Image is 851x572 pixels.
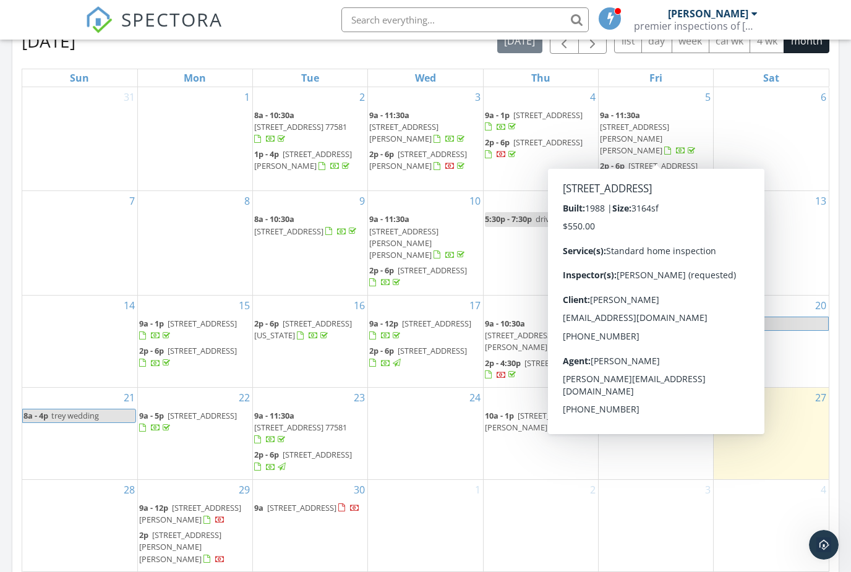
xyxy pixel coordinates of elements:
span: 2p - 6p [369,148,394,160]
a: Go to September 28, 2025 [121,480,137,500]
a: 9a - 10:30a [STREET_ADDRESS][PERSON_NAME] [485,318,583,352]
a: 9a - 11:30a [STREET_ADDRESS][PERSON_NAME][PERSON_NAME] [600,108,712,159]
span: 9a - 11:30a [600,109,640,121]
a: Go to September 14, 2025 [121,296,137,315]
td: Go to September 24, 2025 [368,387,483,479]
span: 8a - 4p [601,317,626,330]
a: 8a - 10:30a [STREET_ADDRESS] [254,213,359,236]
a: 9a - 11:30a [STREET_ADDRESS][PERSON_NAME][PERSON_NAME] [369,213,467,260]
a: Sunday [67,69,92,87]
span: [STREET_ADDRESS][PERSON_NAME] [485,330,554,352]
a: 9a - 5p [STREET_ADDRESS] [139,410,237,433]
a: 2p - 6p [STREET_ADDRESS][US_STATE] [254,317,366,343]
a: Go to September 30, 2025 [351,480,367,500]
span: 8a - 10:30a [254,213,294,224]
a: 2p [STREET_ADDRESS][PERSON_NAME][PERSON_NAME] [139,528,251,567]
span: [STREET_ADDRESS] [402,318,471,329]
a: 2p - 6p [STREET_ADDRESS][US_STATE] [254,318,352,341]
span: [STREET_ADDRESS] [628,160,698,171]
span: 9a - 1p [139,318,164,329]
div: Website Edit Request [25,278,207,291]
span: [STREET_ADDRESS] [513,109,583,121]
div: Close [213,20,235,42]
a: 2p - 6p [STREET_ADDRESS][PERSON_NAME] [369,147,481,174]
a: 9a [STREET_ADDRESS] [254,502,360,513]
td: Go to September 13, 2025 [714,191,829,296]
p: Hello! [25,88,223,109]
td: Go to October 4, 2025 [714,479,829,571]
span: 9a - 11:30a [369,213,409,224]
span: 2p - 6p [485,137,510,148]
td: Go to September 30, 2025 [253,479,368,571]
a: Go to September 16, 2025 [351,296,367,315]
a: Go to September 19, 2025 [697,296,713,315]
span: 9a - 12p [139,502,168,513]
a: Go to September 8, 2025 [242,191,252,211]
td: Go to October 2, 2025 [483,479,598,571]
td: Go to September 6, 2025 [714,87,829,191]
span: 2p - 6p [254,449,279,460]
td: Go to September 9, 2025 [253,191,368,296]
a: Go to September 2, 2025 [357,87,367,107]
a: 9a - 10:30a [STREET_ADDRESS][PERSON_NAME] [485,317,597,356]
span: [STREET_ADDRESS][PERSON_NAME] [139,502,241,525]
a: Wednesday [413,69,438,87]
a: Go to September 21, 2025 [121,388,137,408]
span: Help [196,417,216,425]
button: View status page [25,383,222,408]
span: 9a - 2p [600,410,625,421]
a: 1p - 4p [STREET_ADDRESS][PERSON_NAME] [254,147,366,174]
a: SPECTORA [85,17,223,43]
span: 9a - 11:30a [369,109,409,121]
h2: [DATE] [22,28,75,53]
a: 2p - 6p [STREET_ADDRESS] [600,159,712,186]
td: Go to September 5, 2025 [598,87,713,191]
a: 2p - 6p [STREET_ADDRESS] [139,344,251,370]
td: Go to September 15, 2025 [137,296,252,388]
a: 9a - 11:30a [STREET_ADDRESS][PERSON_NAME][PERSON_NAME] [600,109,698,156]
span: [STREET_ADDRESS][PERSON_NAME][PERSON_NAME] [139,529,221,564]
h2: Have a feature request? [25,209,222,222]
td: Go to September 2, 2025 [253,87,368,191]
span: SPECTORA [121,6,223,32]
a: Go to September 3, 2025 [473,87,483,107]
span: [STREET_ADDRESS] [254,226,323,237]
a: Go to September 15, 2025 [236,296,252,315]
button: Next month [578,28,607,54]
span: [STREET_ADDRESS] [398,345,467,356]
p: How can we help? [25,109,223,130]
span: 1p - 4p [254,148,279,160]
a: Go to September 13, 2025 [813,191,829,211]
a: 2p - 6p [STREET_ADDRESS] [139,345,237,368]
a: Thursday [529,69,553,87]
a: 9a - 1p [STREET_ADDRESS] [485,109,583,132]
td: Go to September 26, 2025 [598,387,713,479]
a: Go to August 31, 2025 [121,87,137,107]
span: [STREET_ADDRESS][PERSON_NAME] [369,121,438,144]
a: 9a - 11:30a [STREET_ADDRESS][PERSON_NAME] [369,108,481,147]
a: 10a - 1p [STREET_ADDRESS][PERSON_NAME] [485,410,587,433]
span: [STREET_ADDRESS] 77581 [254,121,347,132]
a: 2p - 4:30p [STREET_ADDRESS] [485,356,597,383]
span: [STREET_ADDRESS] [168,345,237,356]
a: Go to September 11, 2025 [582,191,598,211]
a: 2p - 6p [STREET_ADDRESS] [485,137,583,160]
a: 9a - 12p [STREET_ADDRESS][PERSON_NAME] [139,501,251,527]
a: 9a - 12p [STREET_ADDRESS] [369,318,471,341]
button: cal wk [709,29,751,53]
td: Go to September 8, 2025 [137,191,252,296]
a: 9a - 11:30a [STREET_ADDRESS] 77581 [254,409,366,448]
td: Go to September 4, 2025 [483,87,598,191]
div: [PERSON_NAME] [668,7,748,20]
span: [STREET_ADDRESS] [628,410,698,421]
a: 2p - 6p [STREET_ADDRESS] [369,344,481,370]
span: drive time [536,213,572,224]
a: Saturday [761,69,782,87]
a: 10a - 1p [STREET_ADDRESS][PERSON_NAME] [485,409,597,435]
td: Go to September 23, 2025 [253,387,368,479]
span: [STREET_ADDRESS] [267,502,336,513]
div: Ask a questionAI Agent and team can help [12,145,235,192]
div: Ask a question [25,156,207,169]
span: 9a - 11:30a [254,410,294,421]
a: 9a - 2p [STREET_ADDRESS] [600,410,698,433]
